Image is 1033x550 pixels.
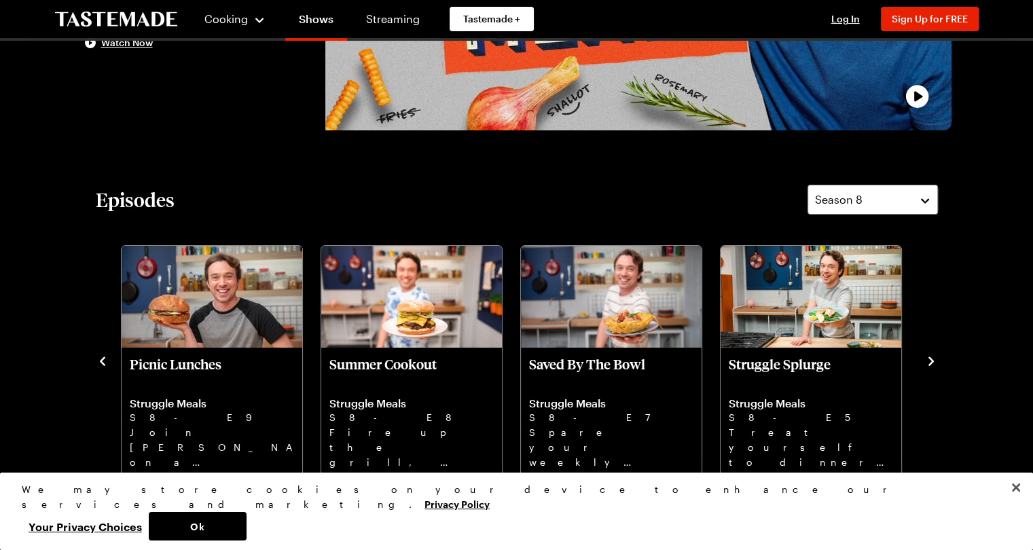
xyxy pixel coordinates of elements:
span: Log In [831,13,860,24]
div: Struggle Splurge [721,246,901,477]
p: Fire up the grill, turn up the music and soak up the summer sun with these quintessential cookout... [329,425,494,469]
button: Log In [818,12,873,26]
p: Summer Cookout [329,356,494,388]
img: Summer Cookout [321,246,502,348]
span: Sign Up for FREE [892,13,968,24]
p: Struggle Meals [130,397,294,410]
button: navigate to next item [924,352,938,368]
div: 5 / 9 [719,242,919,478]
div: We may store cookies on your device to enhance our services and marketing. [22,482,1000,512]
p: S8 - E9 [130,410,294,425]
h2: Episodes [96,187,175,212]
a: To Tastemade Home Page [55,12,177,27]
p: Struggle Meals [729,397,893,410]
p: Join [PERSON_NAME] on a picnic adventure and enjoy three fabulous portable lunches that pack a re... [130,425,294,469]
p: S8 - E7 [529,410,693,425]
button: Sign Up for FREE [881,7,979,31]
p: S8 - E5 [729,410,893,425]
button: Close [1001,473,1031,502]
img: Saved By The Bowl [521,246,702,348]
img: Struggle Splurge [721,246,901,348]
p: Struggle Meals [529,397,693,410]
div: Picnic Lunches [122,246,302,477]
a: Picnic Lunches [130,356,294,469]
p: Picnic Lunches [130,356,294,388]
p: Struggle Meals [329,397,494,410]
a: Struggle Splurge [729,356,893,469]
div: Summer Cookout [321,246,502,477]
button: Your Privacy Choices [22,512,149,540]
div: Saved By The Bowl [521,246,702,477]
a: Saved By The Bowl [529,356,693,469]
button: Season 8 [808,185,938,215]
button: Cooking [204,3,266,35]
div: Privacy [22,482,1000,540]
img: Picnic Lunches [122,246,302,348]
button: Ok [149,512,247,540]
span: Season 8 [815,191,863,208]
span: Cooking [204,12,248,25]
p: Spare your weekly spending allowance by recreating your favorite takeout bowls at home. [529,425,693,469]
div: 2 / 9 [120,242,320,478]
p: Saved By The Bowl [529,356,693,388]
a: Shows [285,3,347,41]
div: 4 / 9 [520,242,719,478]
p: S8 - E8 [329,410,494,425]
a: Summer Cookout [329,356,494,469]
div: 3 / 9 [320,242,520,478]
a: Tastemade + [450,7,534,31]
p: Treat yourself to dinner struggle style: easy enough for a weeknight yet as elegant as a restaura... [729,425,893,469]
button: navigate to previous item [96,352,109,368]
span: Watch Now [101,36,153,50]
span: Tastemade + [463,12,520,26]
a: More information about your privacy, opens in a new tab [424,497,490,510]
p: Struggle Splurge [729,356,893,388]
